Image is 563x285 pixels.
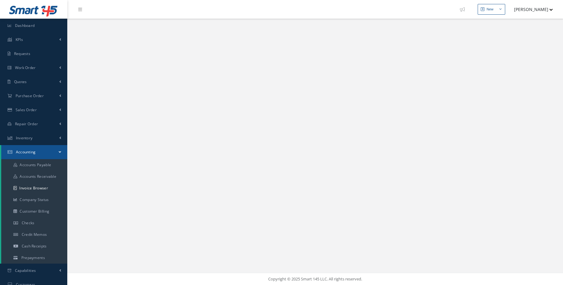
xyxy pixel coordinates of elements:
span: Accounting [16,149,36,155]
span: Work Order [15,65,36,70]
a: Company Status [1,194,67,206]
span: Sales Order [16,107,37,112]
button: [PERSON_NAME] [508,3,553,15]
a: Accounts Payable [1,159,67,171]
span: Prepayments [21,255,45,260]
a: Checks [1,217,67,229]
span: Requests [14,51,30,56]
a: Invoice Browser [1,182,67,194]
span: Purchase Order [16,93,44,98]
a: Accounts Receivable [1,171,67,182]
span: KPIs [16,37,23,42]
div: New [487,7,494,12]
span: Checks [22,220,35,225]
a: Cash Receipts [1,240,67,252]
a: Customer Billing [1,206,67,217]
span: Repair Order [15,121,38,126]
span: Dashboard [15,23,35,28]
a: Credit Memos [1,229,67,240]
button: New [478,4,505,15]
span: Capabilities [15,268,36,273]
span: Quotes [14,79,27,84]
span: Cash Receipts [22,243,47,249]
span: Credit Memos [22,232,47,237]
span: Inventory [16,135,33,141]
a: Prepayments [1,252,67,264]
div: Copyright © 2025 Smart 145 LLC. All rights reserved. [73,276,557,282]
a: Accounting [1,145,67,159]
